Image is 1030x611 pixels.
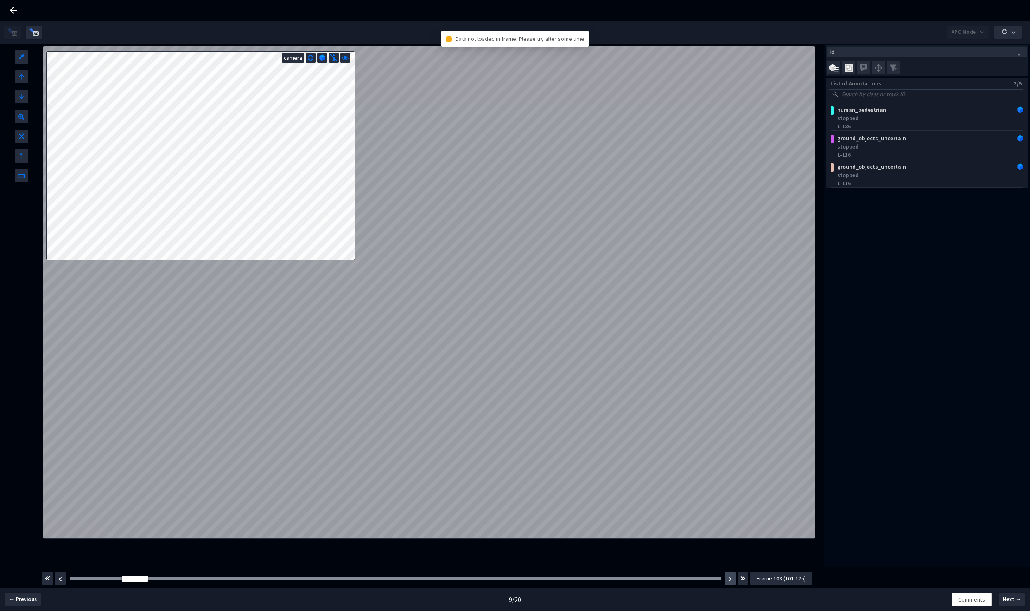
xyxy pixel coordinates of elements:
span: down [1011,31,1016,35]
div: List of Annotations [831,79,881,87]
div: 1-186 [837,122,1020,130]
div: 1-116 [837,151,1020,159]
div: ground_objects_uncertain [834,163,985,171]
img: Annotation [1017,106,1023,113]
div: stopped [837,171,1020,179]
span: search [832,91,838,97]
div: 1-116 [837,179,1020,187]
img: svg+xml;base64,PHN2ZyBhcmlhLWhpZGRlbj0idHJ1ZSIgZm9jdXNhYmxlPSJmYWxzZSIgZGF0YS1wcmVmaXg9ImZhcyIgZG... [740,573,745,583]
img: svg+xml;base64,PHN2ZyB3aWR0aD0iMjAiIGhlaWdodD0iMjAiIHZpZXdCb3g9IjAgMCAyMCAyMCIgZmlsbD0ibm9uZSIgeG... [330,54,338,62]
span: Comments [958,595,985,604]
button: APC Modedown [947,26,989,39]
img: svg+xml;base64,PHN2ZyB3aWR0aD0iMjQiIGhlaWdodD0iMjUiIHZpZXdCb3g9IjAgMCAyNCAyNSIgZmlsbD0ibm9uZSIgeG... [873,63,883,73]
button: down [994,26,1022,39]
input: Search by class or track ID [840,90,1020,99]
img: svg+xml;base64,PHN2ZyB3aWR0aD0iMjMiIGhlaWdodD0iMTkiIHZpZXdCb3g9IjAgMCAyMyAxOSIgZmlsbD0ibm9uZSIgeG... [829,64,839,72]
img: Annotation [1017,163,1023,170]
button: Next → [999,593,1025,606]
img: svg+xml;base64,PHN2ZyB3aWR0aD0iMjAiIGhlaWdodD0iMjEiIHZpZXdCb3g9IjAgMCAyMCAyMSIgZmlsbD0ibm9uZSIgeG... [845,64,853,72]
div: stopped [837,114,1020,122]
div: stopped [837,142,1020,151]
div: ground_objects_uncertain [834,134,985,142]
button: Comments [952,593,992,606]
div: grid [826,102,1028,188]
span: Frame 103 (101-125) [757,574,806,583]
div: 3/5 [1014,79,1022,87]
span: Id [830,47,1024,57]
div: 9 / 20 [509,595,521,604]
div: camera [282,53,304,63]
img: svg+xml;base64,PHN2ZyB3aWR0aD0iMTUiIGhlaWdodD0iMTYiIHZpZXdCb3g9IjAgMCAxNSAxNiIgZmlsbD0ibm9uZSIgeG... [319,54,325,61]
div: human_pedestrian [834,106,985,114]
button: Frame 103 (101-125) [750,572,812,585]
span: exclamation-circle [446,36,452,42]
span: Data not loaded in frame. Please try after some time [456,34,584,43]
img: svg+xml;base64,PHN2ZyB4bWxucz0iaHR0cDovL3d3dy53My5vcmcvMjAwMC9zdmciIHdpZHRoPSIxNiIgaGVpZ2h0PSIxNi... [890,64,897,71]
span: Next → [1003,595,1021,604]
img: svg+xml;base64,PHN2ZyB3aWR0aD0iMjQiIGhlaWdodD0iMjQiIHZpZXdCb3g9IjAgMCAyNCAyNCIgZmlsbD0ibm9uZSIgeG... [859,63,869,73]
img: Annotation [1017,135,1023,142]
img: svg+xml;base64,PHN2ZyBhcmlhLWhpZGRlbj0idHJ1ZSIgZm9jdXNhYmxlPSJmYWxzZSIgZGF0YS1wcmVmaXg9ImZhcyIgZG... [729,577,732,582]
